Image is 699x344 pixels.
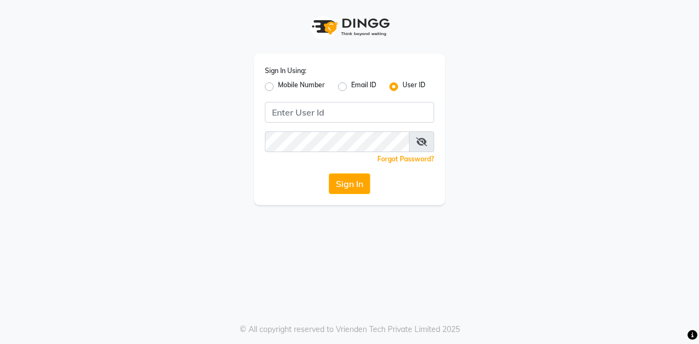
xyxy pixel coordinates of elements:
[377,155,434,163] a: Forgot Password?
[265,102,434,123] input: Username
[278,80,325,93] label: Mobile Number
[265,131,410,152] input: Username
[329,173,370,194] button: Sign In
[306,11,393,43] img: logo1.svg
[265,66,306,76] label: Sign In Using:
[402,80,425,93] label: User ID
[351,80,376,93] label: Email ID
